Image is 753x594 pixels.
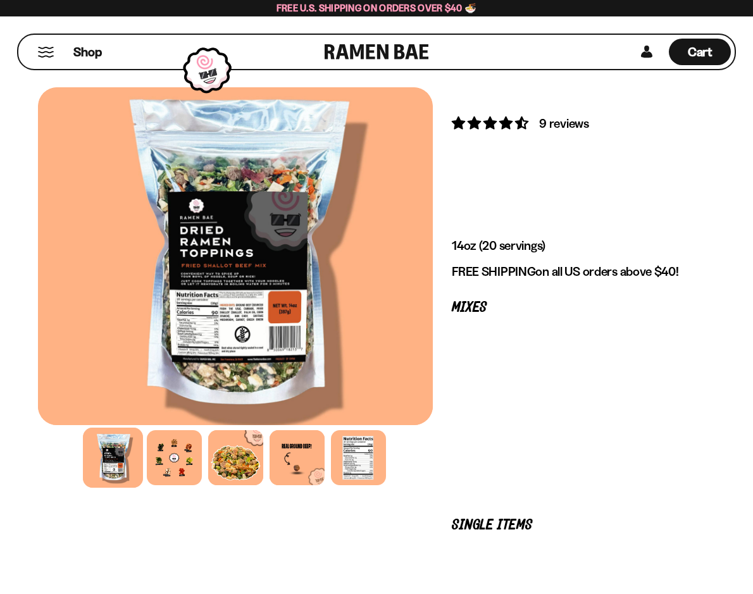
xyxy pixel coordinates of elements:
[452,238,696,254] p: 14oz (20 servings)
[452,115,531,131] span: 4.56 stars
[688,44,713,59] span: Cart
[37,47,54,58] button: Mobile Menu Trigger
[73,44,102,61] span: Shop
[73,39,102,65] a: Shop
[452,264,535,279] strong: FREE SHIPPING
[539,116,588,131] span: 9 reviews
[669,35,731,69] a: Cart
[277,2,477,14] span: Free U.S. Shipping on Orders over $40 🍜
[452,302,696,314] p: Mixes
[452,519,696,531] p: Single Items
[452,264,696,280] p: on all US orders above $40!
